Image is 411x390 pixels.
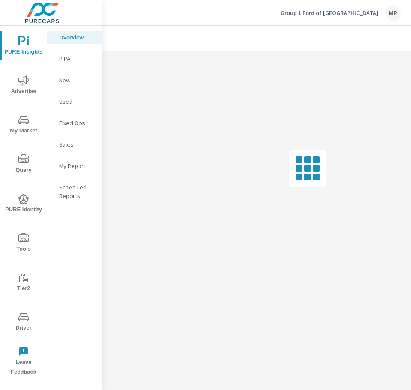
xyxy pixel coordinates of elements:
[3,346,44,377] span: Leave Feedback
[59,54,95,63] p: PIPA
[59,183,95,200] p: Scheduled Reports
[0,26,47,381] div: nav menu
[3,194,44,215] span: PURE Identity
[3,36,44,57] span: PURE Insights
[47,181,102,202] div: Scheduled Reports
[385,5,401,21] div: MP
[47,159,102,172] div: My Report
[59,119,95,127] p: Fixed Ops
[47,117,102,129] div: Fixed Ops
[47,31,102,44] div: Overview
[3,115,44,136] span: My Market
[3,312,44,333] span: Driver
[59,76,95,84] p: New
[47,95,102,108] div: Used
[3,154,44,175] span: Query
[59,140,95,149] p: Sales
[59,97,95,106] p: Used
[3,75,44,96] span: Advertise
[3,273,44,294] span: Tier2
[47,138,102,151] div: Sales
[281,9,378,17] p: Group 1 Ford of [GEOGRAPHIC_DATA]
[59,33,95,42] p: Overview
[3,233,44,254] span: Tools
[47,52,102,65] div: PIPA
[47,74,102,87] div: New
[59,162,95,170] p: My Report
